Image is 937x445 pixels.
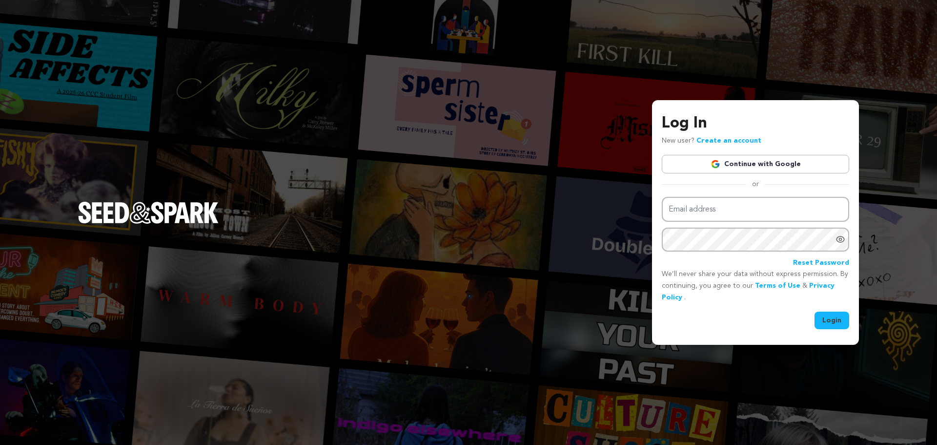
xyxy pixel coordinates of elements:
a: Terms of Use [755,282,800,289]
h3: Log In [662,112,849,135]
a: Continue with Google [662,155,849,173]
a: Show password as plain text. Warning: this will display your password on the screen. [835,234,845,244]
a: Reset Password [793,257,849,269]
img: Seed&Spark Logo [78,202,219,223]
a: Seed&Spark Homepage [78,202,219,243]
p: We’ll never share your data without express permission. By continuing, you agree to our & . [662,269,849,303]
p: New user? [662,135,761,147]
a: Create an account [696,137,761,144]
button: Login [815,312,849,329]
span: or [746,179,765,189]
input: Email address [662,197,849,222]
a: Privacy Policy [662,282,835,301]
img: Google logo [711,159,720,169]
